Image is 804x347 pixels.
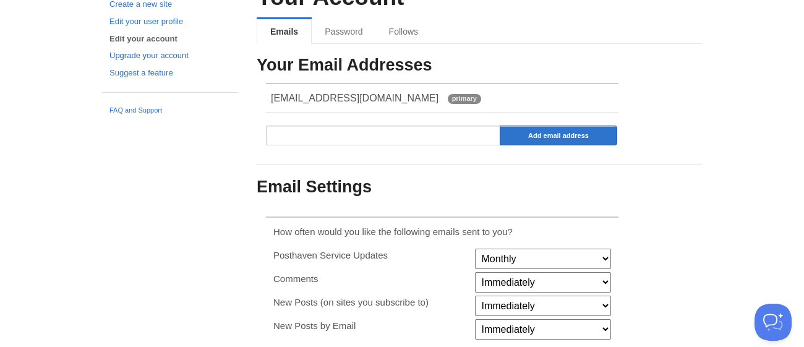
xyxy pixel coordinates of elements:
[271,93,438,103] span: [EMAIL_ADDRESS][DOMAIN_NAME]
[273,225,611,238] p: How often would you like the following emails sent to you?
[109,49,231,62] a: Upgrade your account
[273,249,467,262] p: Posthaven Service Updates
[109,67,231,80] a: Suggest a feature
[109,33,231,46] a: Edit your account
[312,19,375,44] a: Password
[755,304,792,341] iframe: Help Scout Beacon - Open
[273,296,467,309] p: New Posts (on sites you subscribe to)
[273,272,467,285] p: Comments
[257,178,702,197] h3: Email Settings
[376,19,431,44] a: Follows
[109,105,231,116] a: FAQ and Support
[448,94,481,104] span: primary
[273,319,467,332] p: New Posts by Email
[257,56,702,75] h3: Your Email Addresses
[257,19,312,44] a: Emails
[500,126,617,145] input: Add email address
[109,15,231,28] a: Edit your user profile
